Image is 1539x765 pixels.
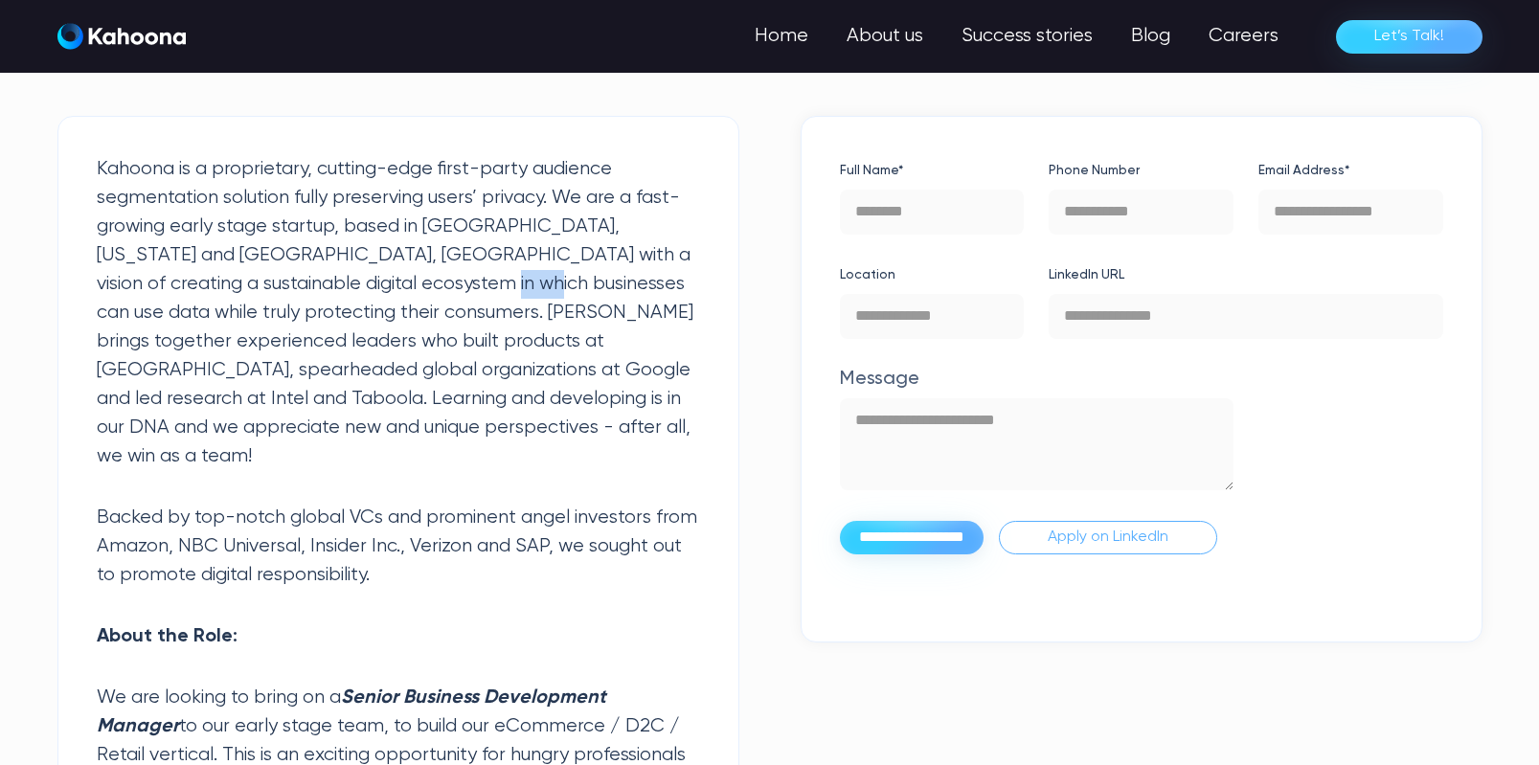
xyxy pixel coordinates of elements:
div: Let’s Talk! [1374,21,1444,52]
p: Kahoona is a proprietary, cutting-edge first-party audience segmentation solution fully preservin... [97,155,700,471]
a: Success stories [942,17,1112,56]
label: Email Address* [1258,155,1443,186]
a: Careers [1189,17,1298,56]
a: Home [736,17,827,56]
strong: About the Role: [97,627,238,646]
img: Kahoona logo white [57,23,186,50]
p: Backed by top-notch global VCs and prominent angel investors from Amazon, NBC Universal, Insider ... [97,504,700,590]
form: Application Form [840,155,1443,554]
em: Senior Business Development Manager [97,688,606,736]
a: Apply on LinkedIn [999,521,1217,554]
a: Let’s Talk! [1336,20,1482,54]
label: Message [840,364,1233,394]
label: LinkedIn URL [1049,259,1442,290]
label: Location [840,259,1025,290]
a: Blog [1112,17,1189,56]
label: Full Name* [840,155,1025,186]
label: Phone Number [1049,155,1233,186]
a: About us [827,17,942,56]
a: home [57,23,186,51]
